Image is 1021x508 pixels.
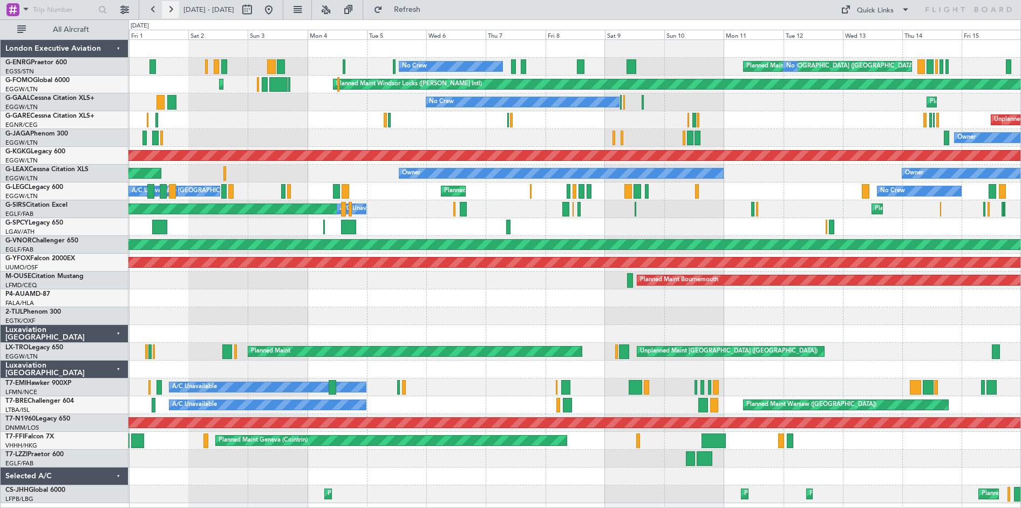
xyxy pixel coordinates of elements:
a: EGGW/LTN [5,139,38,147]
a: G-SIRSCitation Excel [5,202,67,208]
span: G-GAAL [5,95,30,101]
div: Planned Maint [GEOGRAPHIC_DATA] ([GEOGRAPHIC_DATA]) [328,486,498,502]
div: Thu 14 [902,30,962,39]
div: Planned Maint Windsor Locks ([PERSON_NAME] Intl) [336,76,482,92]
span: G-LEGC [5,184,29,191]
span: P4-AUA [5,291,30,297]
div: No Crew [402,58,427,74]
a: EGLF/FAB [5,246,33,254]
a: LGAV/ATH [5,228,35,236]
div: No Crew [786,58,811,74]
div: No Crew [429,94,454,110]
div: Sun 3 [248,30,307,39]
a: EGSS/STN [5,67,34,76]
a: G-GAALCessna Citation XLS+ [5,95,94,101]
div: A/C Unavailable [GEOGRAPHIC_DATA] ([GEOGRAPHIC_DATA]) [132,183,307,199]
a: G-FOMOGlobal 6000 [5,77,70,84]
a: LTBA/ISL [5,406,30,414]
div: Sat 2 [188,30,248,39]
span: G-VNOR [5,238,32,244]
div: [DATE] [131,22,149,31]
a: EGTK/OXF [5,317,35,325]
a: G-JAGAPhenom 300 [5,131,68,137]
a: EGGW/LTN [5,192,38,200]
div: Sun 10 [664,30,724,39]
div: Owner [905,165,923,181]
div: Planned Maint [GEOGRAPHIC_DATA] [222,76,325,92]
span: G-LEAX [5,166,29,173]
div: A/C Unavailable [340,201,385,217]
a: EGGW/LTN [5,174,38,182]
span: G-SPCY [5,220,29,226]
a: T7-EMIHawker 900XP [5,380,71,387]
a: LFPB/LBG [5,495,33,503]
a: M-OUSECitation Mustang [5,273,84,280]
a: T7-BREChallenger 604 [5,398,74,404]
a: LFMN/NCE [5,388,37,396]
div: Planned Maint [251,343,290,360]
div: Mon 4 [308,30,367,39]
span: G-SIRS [5,202,26,208]
a: G-ENRGPraetor 600 [5,59,67,66]
a: G-YFOXFalcon 2000EX [5,255,75,262]
a: EGGW/LTN [5,157,38,165]
button: Refresh [369,1,433,18]
a: T7-LZZIPraetor 600 [5,451,64,458]
span: 2-TIJL [5,309,23,315]
div: Owner [402,165,420,181]
div: Fri 15 [962,30,1021,39]
div: Sat 9 [605,30,664,39]
div: Mon 11 [724,30,783,39]
a: EGLF/FAB [5,459,33,468]
span: G-FOMO [5,77,33,84]
div: Fri 1 [129,30,188,39]
span: G-KGKG [5,148,31,155]
div: Wed 13 [843,30,902,39]
a: G-LEGCLegacy 600 [5,184,63,191]
a: EGGW/LTN [5,353,38,361]
div: Fri 8 [546,30,605,39]
div: Tue 12 [784,30,843,39]
div: Wed 6 [426,30,486,39]
span: Refresh [385,6,430,13]
a: G-VNORChallenger 650 [5,238,78,244]
span: T7-FFI [5,434,24,440]
div: Planned Maint [GEOGRAPHIC_DATA] ([GEOGRAPHIC_DATA]) [809,486,979,502]
div: Planned Maint [930,94,969,110]
span: G-JAGA [5,131,30,137]
a: T7-FFIFalcon 7X [5,434,54,440]
a: EGGW/LTN [5,103,38,111]
a: LFMD/CEQ [5,281,37,289]
span: [DATE] - [DATE] [183,5,234,15]
span: T7-EMI [5,380,26,387]
a: DNMM/LOS [5,424,39,432]
a: T7-N1960Legacy 650 [5,416,70,422]
a: UUMO/OSF [5,263,38,272]
span: CS-JHH [5,487,29,493]
div: A/C Unavailable [172,397,217,413]
a: LX-TROLegacy 650 [5,344,63,351]
span: M-OUSE [5,273,31,280]
a: G-LEAXCessna Citation XLS [5,166,89,173]
a: VHHH/HKG [5,442,37,450]
input: Trip Number [33,2,95,18]
div: Owner [957,130,976,146]
div: Quick Links [857,5,894,16]
span: T7-BRE [5,398,28,404]
a: CS-JHHGlobal 6000 [5,487,65,493]
a: FALA/HLA [5,299,34,307]
a: G-GARECessna Citation XLS+ [5,113,94,119]
button: Quick Links [835,1,915,18]
div: Tue 5 [367,30,426,39]
div: Planned Maint Geneva (Cointrin) [219,432,308,449]
span: LX-TRO [5,344,29,351]
div: Planned Maint [GEOGRAPHIC_DATA] ([GEOGRAPHIC_DATA]) [744,486,914,502]
a: G-KGKGLegacy 600 [5,148,65,155]
div: No Crew [880,183,905,199]
div: Planned Maint Warsaw ([GEOGRAPHIC_DATA]) [746,397,876,413]
span: G-YFOX [5,255,30,262]
span: All Aircraft [28,26,114,33]
div: Planned Maint [GEOGRAPHIC_DATA] ([GEOGRAPHIC_DATA]) [444,183,614,199]
a: EGGW/LTN [5,85,38,93]
div: Thu 7 [486,30,545,39]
